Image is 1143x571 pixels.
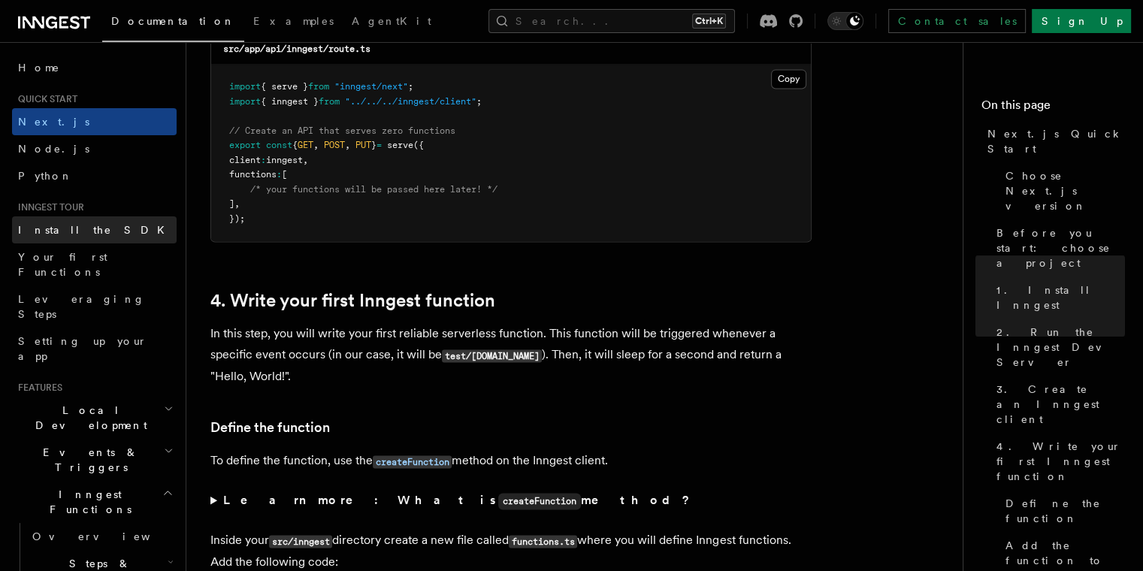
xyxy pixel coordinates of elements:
span: Overview [32,530,187,542]
span: from [308,81,329,92]
span: export [229,140,261,150]
span: Events & Triggers [12,445,164,475]
span: functions [229,169,277,180]
button: Inngest Functions [12,481,177,523]
span: ; [408,81,413,92]
span: Before you start: choose a project [996,225,1125,270]
a: Next.js [12,108,177,135]
a: 3. Create an Inngest client [990,376,1125,433]
span: Install the SDK [18,224,174,236]
span: { serve } [261,81,308,92]
span: AgentKit [352,15,431,27]
span: Home [18,60,60,75]
span: Choose Next.js version [1005,168,1125,213]
span: 3. Create an Inngest client [996,382,1125,427]
span: from [319,96,340,107]
span: }); [229,213,245,224]
span: Setting up your app [18,335,147,362]
span: Your first Functions [18,251,107,278]
span: Next.js Quick Start [987,126,1125,156]
a: Leveraging Steps [12,285,177,328]
a: Setting up your app [12,328,177,370]
button: Copy [771,69,806,89]
a: Before you start: choose a project [990,219,1125,276]
span: Local Development [12,403,164,433]
a: Next.js Quick Start [981,120,1125,162]
a: Your first Functions [12,243,177,285]
a: AgentKit [343,5,440,41]
a: 1. Install Inngest [990,276,1125,319]
code: src/inngest [269,535,332,548]
span: const [266,140,292,150]
span: Documentation [111,15,235,27]
span: , [345,140,350,150]
span: GET [298,140,313,150]
a: Define the function [999,490,1125,532]
span: Node.js [18,143,89,155]
span: ; [476,96,482,107]
a: 2. Run the Inngest Dev Server [990,319,1125,376]
span: [ [282,169,287,180]
span: /* your functions will be passed here later! */ [250,184,497,195]
span: client [229,155,261,165]
a: Python [12,162,177,189]
span: Leveraging Steps [18,293,145,320]
code: src/app/api/inngest/route.ts [223,44,370,54]
span: serve [387,140,413,150]
a: Home [12,54,177,81]
code: test/[DOMAIN_NAME] [442,349,542,362]
span: Features [12,382,62,394]
button: Toggle dark mode [827,12,863,30]
button: Events & Triggers [12,439,177,481]
span: "../../../inngest/client" [345,96,476,107]
kbd: Ctrl+K [692,14,726,29]
summary: Learn more: What iscreateFunctionmethod? [210,490,812,512]
span: { inngest } [261,96,319,107]
span: 1. Install Inngest [996,282,1125,313]
span: // Create an API that serves zero functions [229,125,455,136]
p: In this step, you will write your first reliable serverless function. This function will be trigg... [210,323,812,387]
a: Overview [26,523,177,550]
a: Sign Up [1032,9,1131,33]
span: import [229,96,261,107]
span: = [376,140,382,150]
span: , [313,140,319,150]
a: Install the SDK [12,216,177,243]
a: Define the function [210,417,330,438]
span: , [234,198,240,209]
button: Search...Ctrl+K [488,9,735,33]
span: : [261,155,266,165]
span: 4. Write your first Inngest function [996,439,1125,484]
strong: Learn more: What is method? [223,493,693,507]
span: ] [229,198,234,209]
a: Examples [244,5,343,41]
h4: On this page [981,96,1125,120]
span: Next.js [18,116,89,128]
a: 4. Write your first Inngest function [210,290,495,311]
a: 4. Write your first Inngest function [990,433,1125,490]
span: { [292,140,298,150]
span: "inngest/next" [334,81,408,92]
span: Examples [253,15,334,27]
span: } [371,140,376,150]
span: Quick start [12,93,77,105]
span: Inngest Functions [12,487,162,517]
span: PUT [355,140,371,150]
a: Documentation [102,5,244,42]
span: POST [324,140,345,150]
code: functions.ts [509,535,577,548]
span: Python [18,170,73,182]
p: To define the function, use the method on the Inngest client. [210,450,812,472]
button: Local Development [12,397,177,439]
code: createFunction [498,493,581,509]
span: ({ [413,140,424,150]
span: , [303,155,308,165]
span: : [277,169,282,180]
a: Contact sales [888,9,1026,33]
span: Define the function [1005,496,1125,526]
span: Inngest tour [12,201,84,213]
a: Choose Next.js version [999,162,1125,219]
span: import [229,81,261,92]
span: inngest [266,155,303,165]
a: Node.js [12,135,177,162]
